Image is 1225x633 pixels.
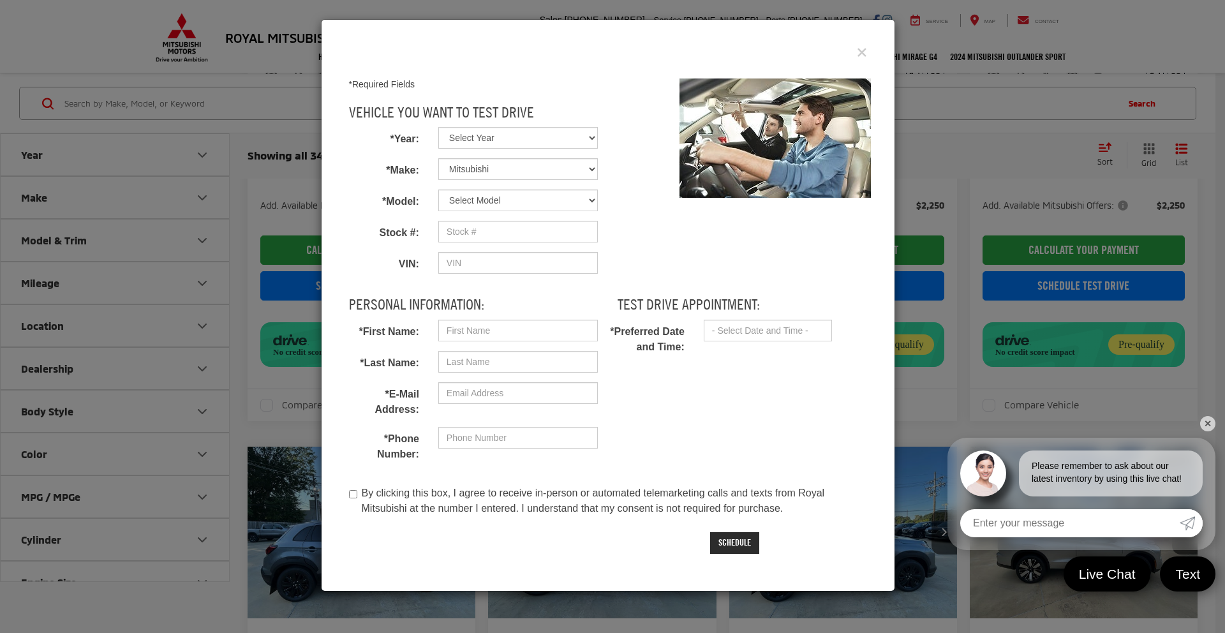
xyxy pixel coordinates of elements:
label: *First Name: [339,320,429,339]
span: Text [1169,565,1206,583]
label: Stock #: [339,221,429,241]
input: Enter your message [960,509,1180,537]
a: Text [1160,556,1215,592]
label: *Make: [339,158,429,178]
input: VIN [438,252,598,274]
a: Submit [1180,509,1203,537]
h3: Personal Information: [349,296,598,313]
label: *Phone Number: [339,427,429,462]
input: - Select Date and Time - [704,320,832,341]
div: Please remember to ask about our latest inventory by using this live chat! [1019,451,1203,496]
button: Close [857,46,867,59]
label: *Year: [339,127,429,147]
img: Agent profile photo [960,451,1006,496]
img: Schedule a test drive at Royal Mitsubishi in Baton Rouge, LA. [679,78,871,198]
h3: Test Drive Appointment: [618,296,867,313]
div: *Required Fields [349,78,598,91]
label: *Last Name: [339,351,429,371]
label: *Model: [339,190,429,209]
input: Last Name [438,351,598,373]
input: Phone Number [438,427,598,449]
input: Email Address [438,382,598,404]
label: *Preferred Date and Time: [598,320,694,355]
label: *E-Mail Address: [339,382,429,417]
label: VIN: [339,252,429,272]
h3: Vehicle You Want To Test Drive [349,104,598,121]
input: Stock # [438,221,598,242]
input: First Name [438,320,598,341]
span: Live Chat [1073,565,1142,583]
input: By clicking this box, I agree to receive in-person or automated telemarketing calls and texts fro... [349,486,357,503]
p: By clicking this box, I agree to receive in-person or automated telemarketing calls and texts fro... [362,486,838,516]
input: Schedule [710,532,759,554]
a: Live Chat [1064,556,1151,592]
